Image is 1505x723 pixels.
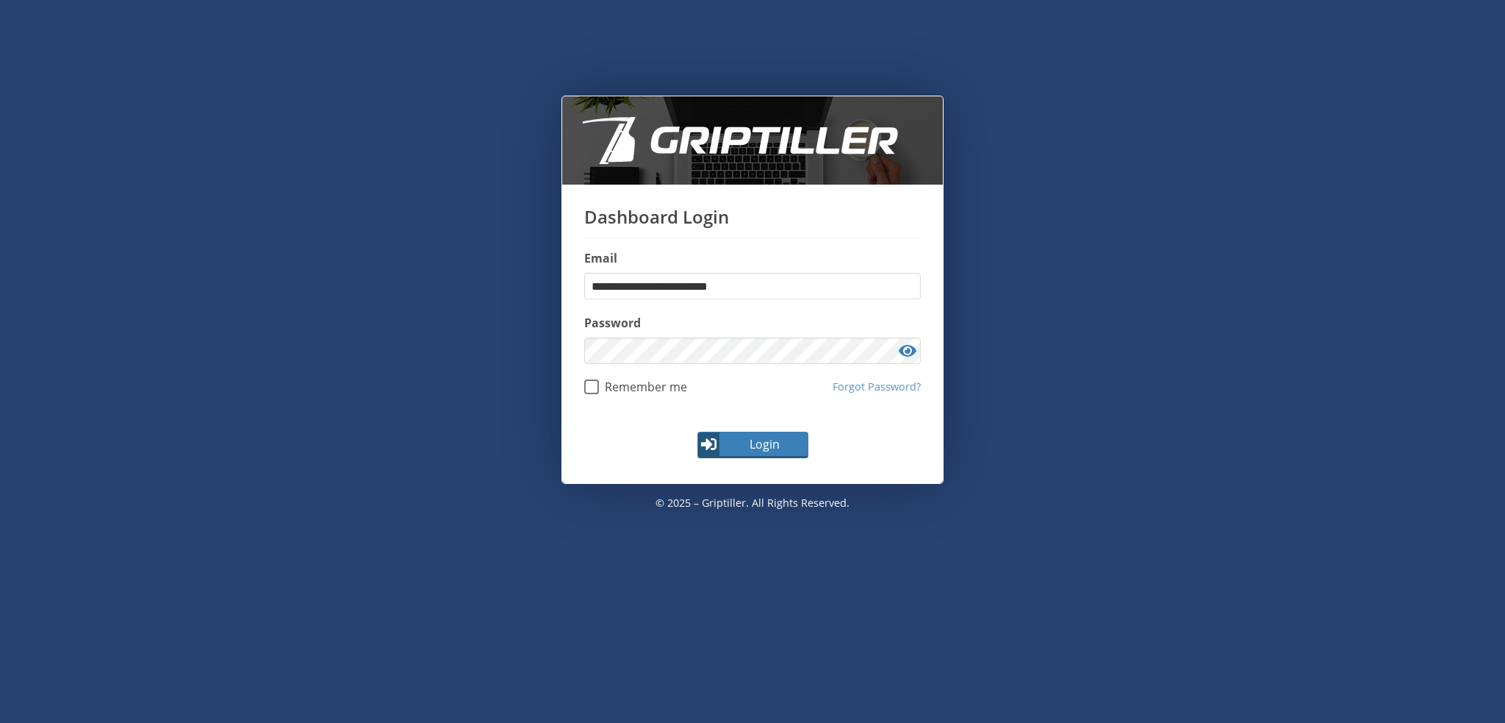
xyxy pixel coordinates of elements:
label: Email [584,249,921,267]
label: Password [584,314,921,332]
a: Forgot Password? [833,379,921,395]
button: Login [697,432,808,458]
span: Login [722,435,807,453]
p: © 2025 – Griptiller. All rights reserved. [561,484,944,522]
h1: Dashboard Login [584,207,921,238]
span: Remember me [599,380,687,394]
